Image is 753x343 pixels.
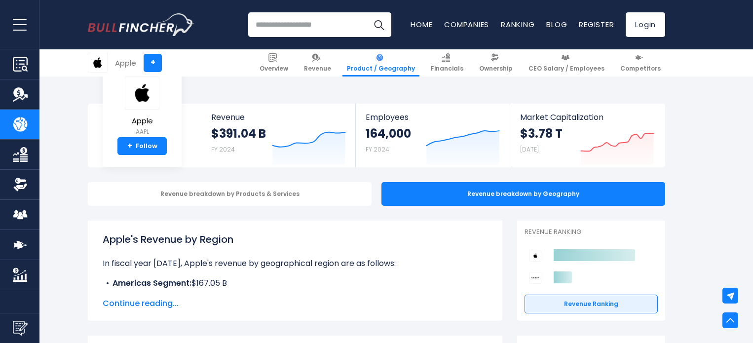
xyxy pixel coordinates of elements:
[528,65,604,73] span: CEO Salary / Employees
[510,104,664,167] a: Market Capitalization $3.78 T [DATE]
[426,49,468,76] a: Financials
[103,289,488,301] li: $101.33 B
[127,142,132,151] strong: +
[113,277,191,289] b: Americas Segment:
[211,145,235,153] small: FY 2024
[347,65,415,73] span: Product / Geography
[88,182,372,206] div: Revenue breakdown by Products & Services
[367,12,391,37] button: Search
[300,49,336,76] a: Revenue
[125,76,159,110] img: AAPL logo
[431,65,463,73] span: Financials
[260,65,288,73] span: Overview
[103,277,488,289] li: $167.05 B
[342,49,419,76] a: Product / Geography
[626,12,665,37] a: Login
[366,145,389,153] small: FY 2024
[524,49,609,76] a: CEO Salary / Employees
[103,232,488,247] h1: Apple's Revenue by Region
[117,137,167,155] a: +Follow
[479,65,513,73] span: Ownership
[88,13,194,36] a: Go to homepage
[88,13,194,36] img: Bullfincher logo
[211,126,266,141] strong: $391.04 B
[366,113,499,122] span: Employees
[520,145,539,153] small: [DATE]
[529,272,541,284] img: Sony Group Corporation competitors logo
[520,126,563,141] strong: $3.78 T
[13,177,28,192] img: Ownership
[444,19,489,30] a: Companies
[144,54,162,72] a: +
[356,104,509,167] a: Employees 164,000 FY 2024
[255,49,293,76] a: Overview
[525,295,658,313] a: Revenue Ranking
[124,76,160,138] a: Apple AAPL
[620,65,661,73] span: Competitors
[125,117,159,125] span: Apple
[113,289,181,301] b: Europe Segment:
[529,250,541,262] img: Apple competitors logo
[88,53,107,72] img: AAPL logo
[520,113,654,122] span: Market Capitalization
[616,49,665,76] a: Competitors
[304,65,331,73] span: Revenue
[381,182,665,206] div: Revenue breakdown by Geography
[546,19,567,30] a: Blog
[525,228,658,236] p: Revenue Ranking
[211,113,346,122] span: Revenue
[411,19,432,30] a: Home
[125,127,159,136] small: AAPL
[579,19,614,30] a: Register
[501,19,534,30] a: Ranking
[366,126,411,141] strong: 164,000
[103,298,488,309] span: Continue reading...
[115,57,136,69] div: Apple
[475,49,517,76] a: Ownership
[103,258,488,269] p: In fiscal year [DATE], Apple's revenue by geographical region are as follows:
[201,104,356,167] a: Revenue $391.04 B FY 2024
